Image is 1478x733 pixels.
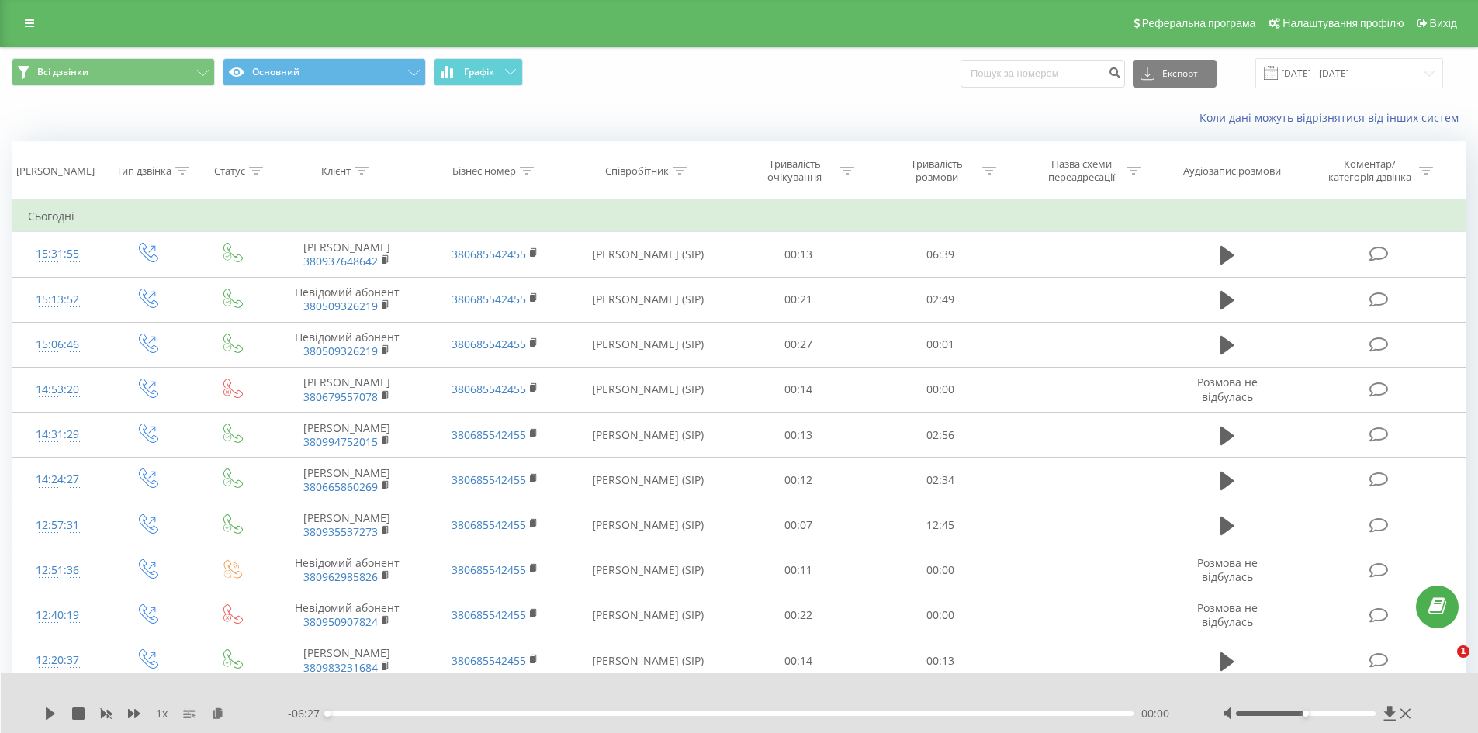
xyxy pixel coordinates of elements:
div: Коментар/категорія дзвінка [1324,157,1415,184]
button: Всі дзвінки [12,58,215,86]
a: 380685542455 [452,653,526,668]
td: Невідомий абонент [273,548,421,593]
td: Невідомий абонент [273,593,421,638]
td: 00:11 [728,548,870,593]
span: - 06:27 [288,706,327,721]
div: 15:13:52 [28,285,88,315]
td: 12:45 [870,503,1012,548]
td: [PERSON_NAME] (SIP) [569,322,728,367]
div: Аудіозапис розмови [1183,164,1281,178]
span: Реферальна програма [1142,17,1256,29]
td: [PERSON_NAME] [273,413,421,458]
div: Співробітник [605,164,669,178]
td: 02:49 [870,277,1012,322]
span: Всі дзвінки [37,66,88,78]
td: Невідомий абонент [273,322,421,367]
a: 380685542455 [452,247,526,261]
div: Назва схеми переадресації [1040,157,1123,184]
td: [PERSON_NAME] (SIP) [569,548,728,593]
a: 380937648642 [303,254,378,268]
td: 00:01 [870,322,1012,367]
div: 12:40:19 [28,600,88,631]
td: Невідомий абонент [273,277,421,322]
td: 02:34 [870,458,1012,503]
td: 00:14 [728,638,870,683]
a: 380935537273 [303,524,378,539]
a: 380983231684 [303,660,378,675]
span: Вихід [1430,17,1457,29]
td: 00:14 [728,367,870,412]
td: 00:00 [870,593,1012,638]
a: 380962985826 [303,569,378,584]
a: 380685542455 [452,607,526,622]
span: Розмова не відбулась [1197,555,1258,584]
div: 15:31:55 [28,239,88,269]
td: 00:13 [728,413,870,458]
a: 380685542455 [452,427,526,442]
div: 14:24:27 [28,465,88,495]
a: 380665860269 [303,479,378,494]
span: Налаштування профілю [1282,17,1404,29]
div: Бізнес номер [452,164,516,178]
a: 380950907824 [303,614,378,629]
span: 1 [1457,645,1469,658]
td: 00:07 [728,503,870,548]
span: 1 x [156,706,168,721]
button: Основний [223,58,426,86]
span: 00:00 [1141,706,1169,721]
td: [PERSON_NAME] [273,458,421,503]
td: 00:13 [870,638,1012,683]
td: 00:27 [728,322,870,367]
div: Тривалість очікування [753,157,836,184]
div: Тривалість розмови [895,157,978,184]
td: [PERSON_NAME] (SIP) [569,232,728,277]
button: Експорт [1133,60,1217,88]
a: 380685542455 [452,472,526,487]
td: [PERSON_NAME] (SIP) [569,593,728,638]
div: [PERSON_NAME] [16,164,95,178]
a: Коли дані можуть відрізнятися вiд інших систем [1199,110,1466,125]
span: Графік [464,67,494,78]
td: 00:00 [870,367,1012,412]
div: 14:31:29 [28,420,88,450]
a: 380685542455 [452,292,526,306]
td: [PERSON_NAME] [273,367,421,412]
td: [PERSON_NAME] (SIP) [569,413,728,458]
td: [PERSON_NAME] (SIP) [569,367,728,412]
a: 380679557078 [303,389,378,404]
a: 380994752015 [303,434,378,449]
td: 02:56 [870,413,1012,458]
td: 00:12 [728,458,870,503]
div: 12:57:31 [28,510,88,541]
td: [PERSON_NAME] (SIP) [569,458,728,503]
td: [PERSON_NAME] [273,503,421,548]
div: 12:51:36 [28,555,88,586]
div: Тип дзвінка [116,164,171,178]
td: 00:21 [728,277,870,322]
iframe: Intercom live chat [1425,645,1462,683]
a: 380685542455 [452,562,526,577]
a: 380685542455 [452,517,526,532]
a: 380685542455 [452,382,526,396]
td: [PERSON_NAME] (SIP) [569,638,728,683]
a: 380509326219 [303,344,378,358]
a: 380685542455 [452,337,526,351]
div: Accessibility label [324,711,331,717]
td: 00:22 [728,593,870,638]
td: [PERSON_NAME] (SIP) [569,503,728,548]
div: 12:20:37 [28,645,88,676]
td: 00:00 [870,548,1012,593]
button: Графік [434,58,523,86]
div: Accessibility label [1303,711,1309,717]
div: 14:53:20 [28,375,88,405]
div: 15:06:46 [28,330,88,360]
div: Клієнт [321,164,351,178]
span: Розмова не відбулась [1197,600,1258,629]
td: [PERSON_NAME] [273,232,421,277]
td: 00:13 [728,232,870,277]
input: Пошук за номером [961,60,1125,88]
span: Розмова не відбулась [1197,375,1258,403]
td: 06:39 [870,232,1012,277]
a: 380509326219 [303,299,378,313]
td: Сьогодні [12,201,1466,232]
